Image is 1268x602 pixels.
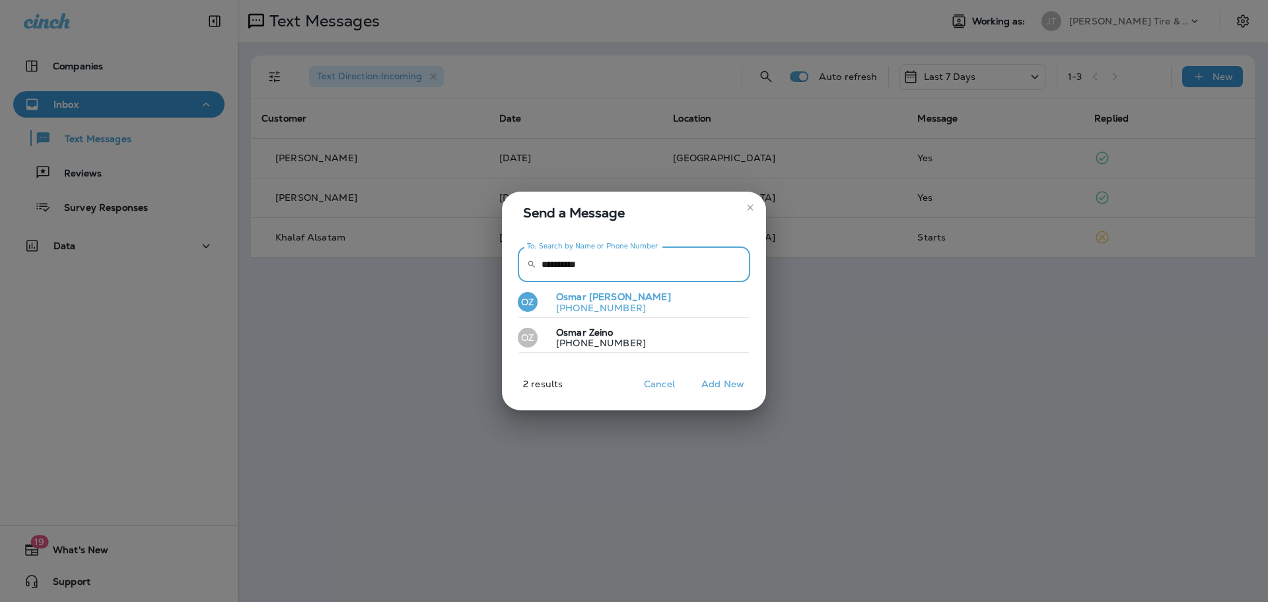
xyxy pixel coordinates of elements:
[518,323,750,354] button: OZOsmar Zeino[PHONE_NUMBER]
[546,303,671,313] p: [PHONE_NUMBER]
[740,197,761,218] button: close
[695,374,751,395] button: Add New
[635,374,684,395] button: Cancel
[518,328,538,348] div: OZ
[518,287,750,318] button: OZOsmar [PERSON_NAME][PHONE_NUMBER]
[497,379,563,400] p: 2 results
[589,326,614,338] span: Zeino
[556,326,586,338] span: Osmar
[546,338,646,348] p: [PHONE_NUMBER]
[518,292,538,312] div: OZ
[589,291,671,303] span: [PERSON_NAME]
[556,291,586,303] span: Osmar
[527,241,658,251] label: To: Search by Name or Phone Number
[523,202,750,223] span: Send a Message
